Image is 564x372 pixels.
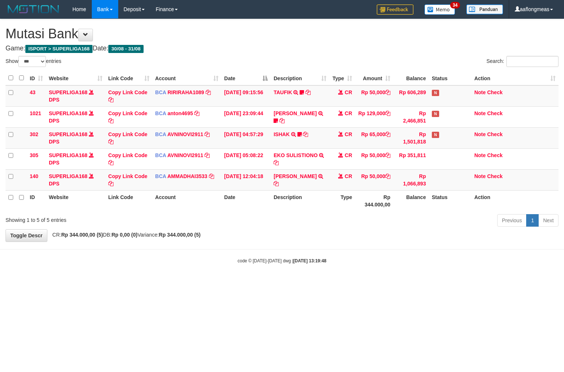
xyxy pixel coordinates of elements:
a: Next [538,214,558,227]
a: Note [474,152,486,158]
span: CR: DB: Variance: [49,232,201,238]
th: Description: activate to sort column ascending [271,71,329,85]
span: 34 [450,2,460,8]
td: Rp 351,811 [393,148,429,169]
a: Copy Rp 50,000 to clipboard [385,89,390,95]
td: Rp 1,501,818 [393,127,429,148]
th: Action [471,190,558,211]
span: CR [345,89,352,95]
a: SUPERLIGA168 [49,152,87,158]
a: EKO SULISTIONO [274,152,318,158]
a: Copy RIRIRAHA1089 to clipboard [206,89,211,95]
th: Status [429,71,471,85]
div: Showing 1 to 5 of 5 entries [6,213,229,224]
a: Check [487,131,503,137]
span: 302 [30,131,38,137]
th: Type [329,190,355,211]
span: CR [345,110,352,116]
a: Copy TAUFIK to clipboard [305,89,311,95]
th: Balance [393,71,429,85]
a: SUPERLIGA168 [49,110,87,116]
th: Link Code [105,190,152,211]
a: Copy AVNINOVI2911 to clipboard [205,152,210,158]
th: Date: activate to sort column descending [221,71,271,85]
th: ID: activate to sort column ascending [27,71,46,85]
td: Rp 65,000 [355,127,393,148]
a: 1 [526,214,539,227]
a: Copy Link Code [108,110,148,124]
th: Type: activate to sort column ascending [329,71,355,85]
a: anton4695 [167,110,193,116]
a: Note [474,110,486,116]
td: Rp 1,066,893 [393,169,429,190]
a: AVNINOVI2911 [167,131,203,137]
a: Check [487,152,503,158]
td: [DATE] 23:09:44 [221,106,271,127]
th: Link Code: activate to sort column ascending [105,71,152,85]
a: Copy Rp 50,000 to clipboard [385,173,390,179]
th: Rp 344.000,00 [355,190,393,211]
a: Copy Link Code [108,173,148,187]
td: Rp 2,466,851 [393,106,429,127]
span: BCA [155,152,166,158]
span: Has Note [432,90,439,96]
a: Copy AVNINOVI2911 to clipboard [205,131,210,137]
strong: Rp 0,00 (0) [112,232,138,238]
h4: Game: Date: [6,45,558,52]
span: 305 [30,152,38,158]
strong: Rp 344.000,00 (5) [159,232,201,238]
select: Showentries [18,56,46,67]
a: Check [487,89,503,95]
label: Search: [487,56,558,67]
a: SUPERLIGA168 [49,89,87,95]
strong: Rp 344.000,00 (5) [61,232,103,238]
th: Action: activate to sort column ascending [471,71,558,85]
img: panduan.png [466,4,503,14]
a: ISHAK [274,131,290,137]
a: [PERSON_NAME] [274,173,317,179]
a: Copy Link Code [108,152,148,166]
td: Rp 50,000 [355,148,393,169]
a: Copy Link Code [108,131,148,145]
a: Copy Link Code [108,89,148,103]
strong: [DATE] 13:19:48 [293,258,326,263]
a: Note [474,131,486,137]
span: 140 [30,173,38,179]
a: Toggle Descr [6,229,47,242]
span: CR [345,131,352,137]
td: Rp 50,000 [355,169,393,190]
a: Copy Rp 65,000 to clipboard [385,131,390,137]
td: [DATE] 04:57:29 [221,127,271,148]
a: Copy SILVIA to clipboard [274,181,279,187]
span: CR [345,152,352,158]
input: Search: [506,56,558,67]
a: RIRIRAHA1089 [167,89,204,95]
td: DPS [46,106,105,127]
a: Copy AMMADHAI3533 to clipboard [209,173,214,179]
a: SUPERLIGA168 [49,173,87,179]
a: Copy EKO SULISTIONO to clipboard [274,160,279,166]
td: [DATE] 05:08:22 [221,148,271,169]
td: Rp 606,289 [393,85,429,107]
a: AVNINOVI2911 [167,152,203,158]
td: Rp 50,000 [355,85,393,107]
td: DPS [46,85,105,107]
th: Website: activate to sort column ascending [46,71,105,85]
a: Note [474,173,486,179]
span: 30/08 - 31/08 [108,45,144,53]
td: DPS [46,169,105,190]
a: Copy Rp 129,000 to clipboard [385,110,390,116]
span: Has Note [432,111,439,117]
th: Status [429,190,471,211]
span: 43 [30,89,36,95]
small: code © [DATE]-[DATE] dwg | [238,258,326,263]
h1: Mutasi Bank [6,26,558,41]
label: Show entries [6,56,61,67]
a: AMMADHAI3533 [167,173,207,179]
a: TAUFIK [274,89,292,95]
a: Previous [497,214,527,227]
td: DPS [46,127,105,148]
a: Note [474,89,486,95]
span: ISPORT > SUPERLIGA168 [25,45,93,53]
td: [DATE] 12:04:18 [221,169,271,190]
